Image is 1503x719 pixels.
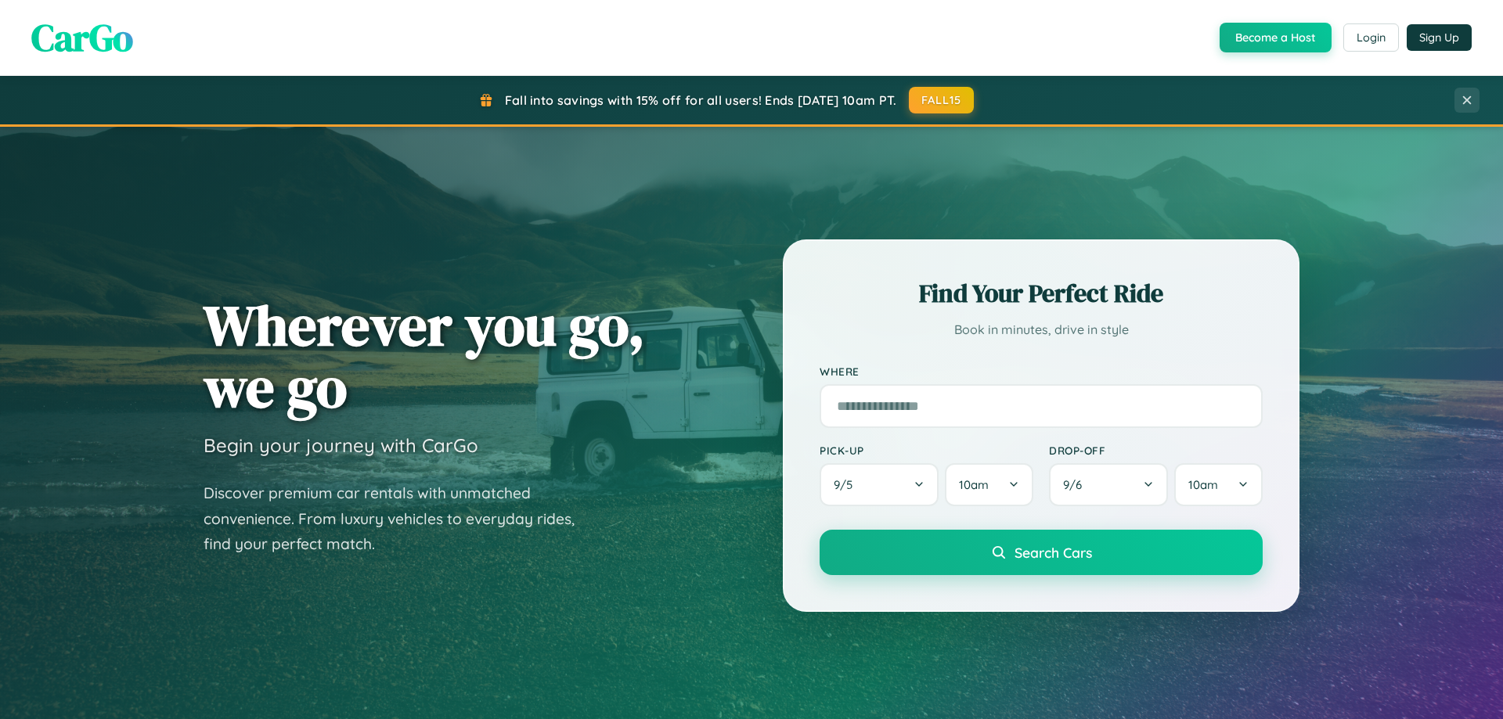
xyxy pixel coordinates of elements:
[820,444,1033,457] label: Pick-up
[820,365,1263,378] label: Where
[204,294,645,418] h1: Wherever you go, we go
[909,87,975,113] button: FALL15
[1343,23,1399,52] button: Login
[959,477,989,492] span: 10am
[820,318,1263,341] p: Book in minutes, drive in style
[834,477,860,492] span: 9 / 5
[31,12,133,63] span: CarGo
[820,276,1263,311] h2: Find Your Perfect Ride
[1049,463,1168,506] button: 9/6
[945,463,1033,506] button: 10am
[1188,477,1218,492] span: 10am
[204,433,478,457] h3: Begin your journey with CarGo
[820,463,939,506] button: 9/5
[1015,544,1092,561] span: Search Cars
[820,530,1263,575] button: Search Cars
[505,92,897,108] span: Fall into savings with 15% off for all users! Ends [DATE] 10am PT.
[1220,23,1332,52] button: Become a Host
[1174,463,1263,506] button: 10am
[204,480,595,557] p: Discover premium car rentals with unmatched convenience. From luxury vehicles to everyday rides, ...
[1049,444,1263,457] label: Drop-off
[1407,24,1472,51] button: Sign Up
[1063,477,1090,492] span: 9 / 6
